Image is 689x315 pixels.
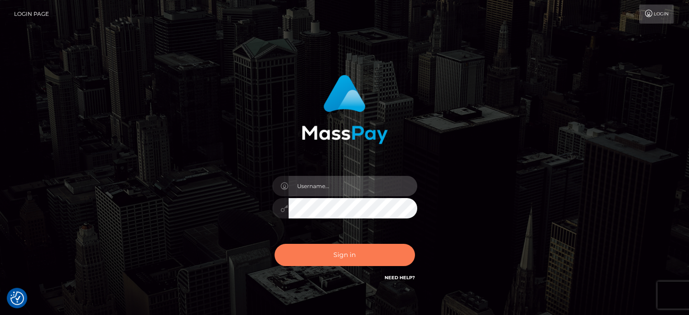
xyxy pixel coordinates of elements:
input: Username... [289,176,417,196]
button: Consent Preferences [10,291,24,305]
a: Need Help? [385,275,415,281]
img: Revisit consent button [10,291,24,305]
a: Login [639,5,674,24]
button: Sign in [275,244,415,266]
img: MassPay Login [302,75,388,144]
a: Login Page [14,5,49,24]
